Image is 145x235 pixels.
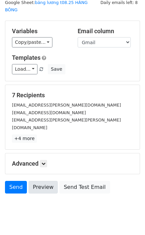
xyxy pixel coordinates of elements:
[12,118,121,130] small: [EMAIL_ADDRESS][PERSON_NAME][PERSON_NAME][DOMAIN_NAME]
[12,103,121,108] small: [EMAIL_ADDRESS][PERSON_NAME][DOMAIN_NAME]
[12,28,68,35] h5: Variables
[78,28,133,35] h5: Email column
[48,64,65,74] button: Save
[5,181,27,194] a: Send
[12,37,52,47] a: Copy/paste...
[29,181,58,194] a: Preview
[112,203,145,235] iframe: Chat Widget
[12,160,133,167] h5: Advanced
[12,64,37,74] a: Load...
[12,110,86,115] small: [EMAIL_ADDRESS][DOMAIN_NAME]
[112,203,145,235] div: Tiện ích trò chuyện
[12,134,37,143] a: +4 more
[59,181,110,194] a: Send Test Email
[12,92,133,99] h5: 7 Recipients
[12,54,40,61] a: Templates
